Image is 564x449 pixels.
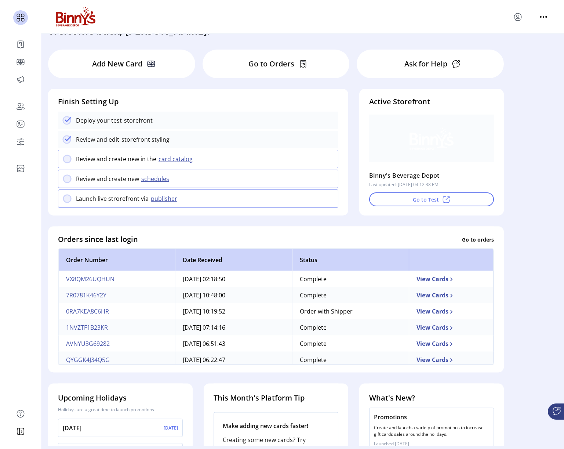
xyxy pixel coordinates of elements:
button: schedules [139,174,174,183]
td: QYGGK4J34Q5G [58,352,175,368]
p: Add New Card [92,58,142,69]
p: Review and create new [76,174,139,183]
td: VX8QM26UQHUN [58,271,175,287]
p: storefront styling [119,135,170,144]
th: Date Received [175,249,292,271]
td: AVNYU3G69282 [58,336,175,352]
h4: Finish Setting Up [58,96,338,107]
td: Complete [292,352,409,368]
td: [DATE] 10:19:52 [175,303,292,319]
p: Last updated: [DATE] 04:12:38 PM [369,181,439,188]
td: [DATE] 07:14:16 [175,319,292,336]
p: Promotions [374,413,489,421]
td: Complete [292,319,409,336]
td: View Cards [409,319,494,336]
td: 7R0781K46Y2Y [58,287,175,303]
th: Status [292,249,409,271]
p: Binny's Beverage Depot [369,170,440,181]
td: Complete [292,287,409,303]
td: [DATE] 06:22:47 [175,352,292,368]
td: Complete [292,336,409,352]
button: card catalog [156,155,197,163]
td: [DATE] 06:51:43 [175,336,292,352]
td: 0RA7KEA8C6HR [58,303,175,319]
td: [DATE] 02:18:50 [175,271,292,287]
td: View Cards [409,336,494,352]
h4: This Month's Platform Tip [214,392,338,403]
h4: Active Storefront [369,96,494,107]
button: Go to Test [369,192,494,206]
td: Complete [292,271,409,287]
td: [DATE] 10:48:00 [175,287,292,303]
th: Order Number [58,249,175,271]
td: 1NVZTF1B23KR [58,319,175,336]
p: [DATE] [63,424,81,432]
button: menu [512,11,524,23]
img: logo [56,7,95,26]
p: [DATE] [164,425,178,431]
p: Review and edit [76,135,119,144]
h4: Orders since last login [58,234,138,245]
td: View Cards [409,287,494,303]
p: Make adding new cards faster! [223,421,329,430]
td: View Cards [409,303,494,319]
button: menu [538,11,549,23]
h4: Upcoming Holidays [58,392,183,403]
p: Go to Orders [248,58,294,69]
p: Go to orders [462,235,494,243]
p: storefront [122,116,153,125]
td: Order with Shipper [292,303,409,319]
td: View Cards [409,271,494,287]
p: Create and launch a variety of promotions to increase gift cards sales around the holidays. [374,424,489,438]
p: Review and create new in the [76,155,156,163]
p: Holidays are a great time to launch promotions [58,406,183,413]
td: View Cards [409,352,494,368]
button: publisher [149,194,182,203]
h4: What's New? [369,392,494,403]
p: Ask for Help [404,58,447,69]
p: Launch live strorefront via [76,194,149,203]
p: Deploy your test [76,116,122,125]
p: Launched [DATE] [374,441,489,447]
